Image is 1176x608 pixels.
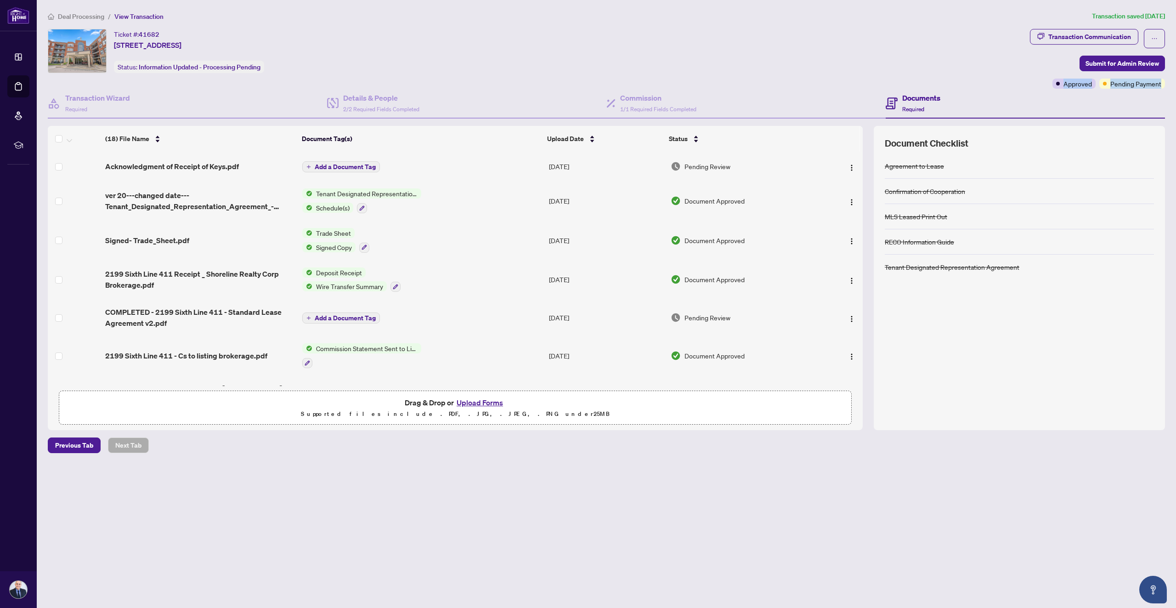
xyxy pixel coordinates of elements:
span: View Transaction [114,12,164,21]
span: ellipsis [1151,35,1158,42]
img: Status Icon [302,281,312,291]
span: Add a Document Tag [315,164,376,170]
span: Wire Transfer Summary [312,281,387,291]
div: Ticket #: [114,29,159,40]
img: IMG-W12223708_1.jpg [48,29,106,73]
span: Submit for Admin Review [1086,56,1159,71]
span: 41682 [139,30,159,39]
td: [DATE] [545,181,667,221]
button: Status IconTenant Designated Representation AgreementStatus IconSchedule(s) [302,188,421,213]
span: 2199 Sixth Line 411 Receipt _ Shoreline Realty Corp Brokerage.pdf [105,268,295,290]
button: Previous Tab [48,438,101,453]
button: Logo [844,159,859,174]
th: Status [665,126,817,152]
img: logo [7,7,29,24]
span: Upload Date [547,134,584,144]
img: Document Status [671,196,681,206]
span: plus [306,165,311,169]
button: Logo [844,272,859,287]
span: (18) File Name [105,134,149,144]
span: Document Approved [684,274,745,284]
span: [STREET_ADDRESS] [114,40,181,51]
span: Document Approved [684,235,745,245]
img: Status Icon [302,203,312,213]
img: Status Icon [302,267,312,278]
button: Submit for Admin Review [1080,56,1165,71]
span: Pending Review [684,161,730,171]
button: Next Tab [108,438,149,453]
p: Supported files include .PDF, .JPG, .JPEG, .PNG under 25 MB [65,409,846,420]
img: Profile Icon [10,581,27,598]
span: Tenant Designated Representation Agreement [312,188,421,199]
button: Status IconDeposit ReceiptStatus IconWire Transfer Summary [302,267,401,292]
td: [DATE] [545,221,667,260]
div: Tenant Designated Representation Agreement [885,262,1019,272]
span: Signed Copy [312,242,356,252]
button: Open asap [1139,576,1167,603]
span: Approved [1063,79,1092,89]
img: Logo [848,199,855,206]
span: Drag & Drop orUpload FormsSupported files include .PDF, .JPG, .JPEG, .PNG under25MB [59,391,851,425]
span: Pending Review [684,313,730,323]
span: Signed- Trade_Sheet.pdf [105,235,189,246]
span: Acknowledgment of Receipt of Keys.pdf [105,161,239,172]
div: Status: [114,61,264,73]
span: 2/2 Required Fields Completed [343,106,419,113]
span: Add a Document Tag [315,315,376,321]
span: Required [902,106,924,113]
button: Add a Document Tag [302,161,380,172]
span: 2199 Sixth Line 411 - Cs to listing brokerage.pdf [105,350,267,361]
span: plus [306,316,311,320]
td: [DATE] [545,336,667,375]
span: Document Approved [684,196,745,206]
img: Logo [848,277,855,284]
img: Logo [848,315,855,323]
img: Logo [848,353,855,360]
span: Required [65,106,87,113]
article: Transaction saved [DATE] [1092,11,1165,22]
span: Information Updated - Processing Pending [139,63,260,71]
button: Status IconCommission Statement Sent to Listing Brokerage [302,343,421,368]
img: Logo [848,164,855,171]
span: Deal Processing [58,12,104,21]
span: ver 20---changed date---Tenant_Designated_Representation_Agreement_-_PropTx-[PERSON_NAME].pdf [105,190,295,212]
span: 2199 Sixth Line 411 - trade sheet - [PERSON_NAME] to Review.pdf [105,383,295,405]
button: Add a Document Tag [302,161,380,173]
td: [DATE] [545,152,667,181]
button: Add a Document Tag [302,313,380,324]
span: Commission Statement Sent to Listing Brokerage [312,343,421,353]
h4: Details & People [343,92,419,103]
span: Trade Sheet [312,228,355,238]
span: Previous Tab [55,438,93,453]
button: Logo [844,193,859,208]
button: Logo [844,348,859,363]
img: Logo [848,238,855,245]
div: RECO Information Guide [885,237,954,247]
span: COMPLETED - 2199 Sixth Line 411 - Standard Lease Agreement v2.pdf [105,307,295,329]
button: Add a Document Tag [302,312,380,324]
img: Status Icon [302,242,312,252]
th: Upload Date [543,126,665,152]
button: Transaction Communication [1030,29,1138,45]
img: Status Icon [302,343,312,353]
button: Logo [844,310,859,325]
span: Schedule(s) [312,203,353,213]
span: home [48,13,54,20]
td: [DATE] [545,375,667,412]
th: Document Tag(s) [298,126,544,152]
th: (18) File Name [102,126,298,152]
h4: Transaction Wizard [65,92,130,103]
div: Transaction Communication [1048,29,1131,44]
button: Upload Forms [454,397,506,409]
div: Confirmation of Cooperation [885,186,965,196]
button: Logo [844,233,859,248]
img: Status Icon [302,188,312,199]
span: 1/1 Required Fields Completed [620,106,696,113]
div: Agreement to Lease [885,161,944,171]
td: [DATE] [545,260,667,300]
h4: Documents [902,92,940,103]
div: MLS Leased Print Out [885,211,947,222]
span: Deposit Receipt [312,267,366,278]
li: / [108,11,111,22]
img: Document Status [671,274,681,284]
